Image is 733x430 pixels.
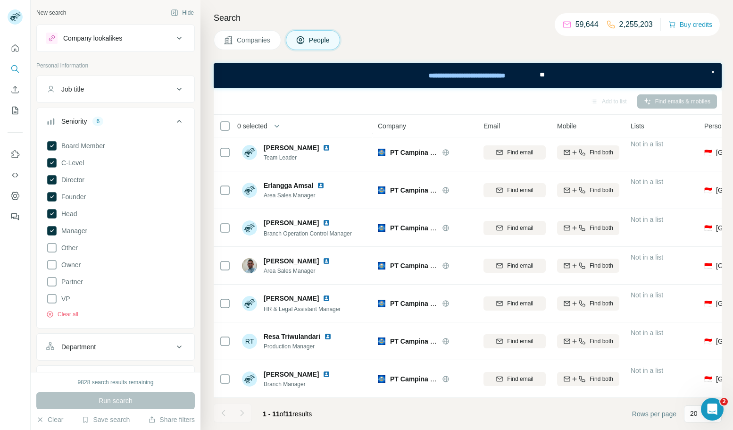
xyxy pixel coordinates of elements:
span: 🇮🇩 [704,185,712,195]
span: Resa Triwulandari [264,332,320,341]
button: Department [37,336,194,358]
div: 6 [92,117,103,126]
button: Find email [483,296,546,311]
p: 20 [690,409,698,418]
button: Find email [483,145,546,160]
span: Find both [590,224,613,232]
span: Board Member [58,141,105,151]
button: Personal location [37,368,194,390]
span: [PERSON_NAME] [264,143,319,152]
span: Lists [631,121,644,131]
span: Team Leader [264,153,334,162]
button: Clear [36,415,63,424]
button: Find both [557,372,619,386]
span: 🇮🇩 [704,299,712,308]
div: New search [36,8,66,17]
img: LinkedIn logo [323,295,330,302]
span: Not in a list [631,367,663,374]
span: Find both [590,299,613,308]
img: LinkedIn logo [323,219,330,227]
iframe: Intercom live chat [701,398,724,421]
span: HR & Legal Assistant Manager [264,306,341,312]
span: People [309,35,331,45]
span: 🇮🇩 [704,148,712,157]
img: LinkedIn logo [324,333,332,340]
button: Save search [82,415,130,424]
span: Find email [507,337,533,346]
span: Find email [507,148,533,157]
button: Share filters [148,415,195,424]
button: Find email [483,259,546,273]
button: My lists [8,102,23,119]
span: Not in a list [631,216,663,223]
span: PT Campina Ice Cream Industry Tbk [390,224,503,232]
span: Area Sales Manager [264,191,328,200]
span: [PERSON_NAME] [264,256,319,266]
button: Find email [483,372,546,386]
span: PT Campina Ice Cream Industry Tbk [390,186,503,194]
span: 🇮🇩 [704,374,712,384]
img: Logo of PT Campina Ice Cream Industry Tbk [378,262,385,270]
span: C-Level [58,158,84,168]
iframe: Banner [214,63,722,88]
span: Owner [58,260,81,270]
span: PT Campina Ice Cream Industry Tbk [390,375,503,383]
span: Find email [507,224,533,232]
button: Hide [164,6,200,20]
img: Logo of PT Campina Ice Cream Industry Tbk [378,337,385,345]
button: Dashboard [8,187,23,204]
span: PT Campina Ice Cream Industry Tbk [390,300,503,307]
span: Director [58,175,84,185]
span: 🇮🇩 [704,223,712,233]
img: LinkedIn logo [323,144,330,152]
div: Seniority [61,117,87,126]
span: Erlangga Amsal [264,181,313,190]
button: Find both [557,259,619,273]
span: Find both [590,148,613,157]
span: Find email [507,375,533,383]
button: Job title [37,78,194,101]
span: Partner [58,277,83,287]
span: Find both [590,186,613,194]
span: Manager [58,226,87,236]
span: Not in a list [631,291,663,299]
button: Find both [557,221,619,235]
span: Branch Manager [264,380,334,388]
span: results [263,410,312,418]
span: Companies [237,35,271,45]
button: Find both [557,145,619,160]
img: Avatar [242,371,257,387]
img: Avatar [242,220,257,236]
button: Use Surfe API [8,167,23,184]
img: Avatar [242,145,257,160]
img: Logo of PT Campina Ice Cream Industry Tbk [378,300,385,307]
span: Branch Operation Control Manager [264,230,352,237]
button: Clear all [46,310,78,319]
button: Find both [557,183,619,197]
span: Not in a list [631,140,663,148]
span: of [280,410,285,418]
span: Find both [590,261,613,270]
button: Use Surfe on LinkedIn [8,146,23,163]
button: Quick start [8,40,23,57]
span: Rows per page [632,409,676,419]
p: 59,644 [575,19,599,30]
img: Logo of PT Campina Ice Cream Industry Tbk [378,224,385,232]
img: Avatar [242,296,257,311]
span: Mobile [557,121,576,131]
p: 2,255,203 [619,19,653,30]
img: Logo of PT Campina Ice Cream Industry Tbk [378,186,385,194]
span: [PERSON_NAME] [264,218,319,228]
button: Find email [483,334,546,348]
div: 9828 search results remaining [78,378,154,387]
span: [PERSON_NAME] [264,294,319,303]
button: Company lookalikes [37,27,194,50]
span: Find both [590,375,613,383]
button: Find email [483,183,546,197]
span: 2 [720,398,728,405]
span: Production Manager [264,342,335,351]
span: Other [58,243,78,253]
button: Find email [483,221,546,235]
img: Logo of PT Campina Ice Cream Industry Tbk [378,149,385,156]
span: Find email [507,299,533,308]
